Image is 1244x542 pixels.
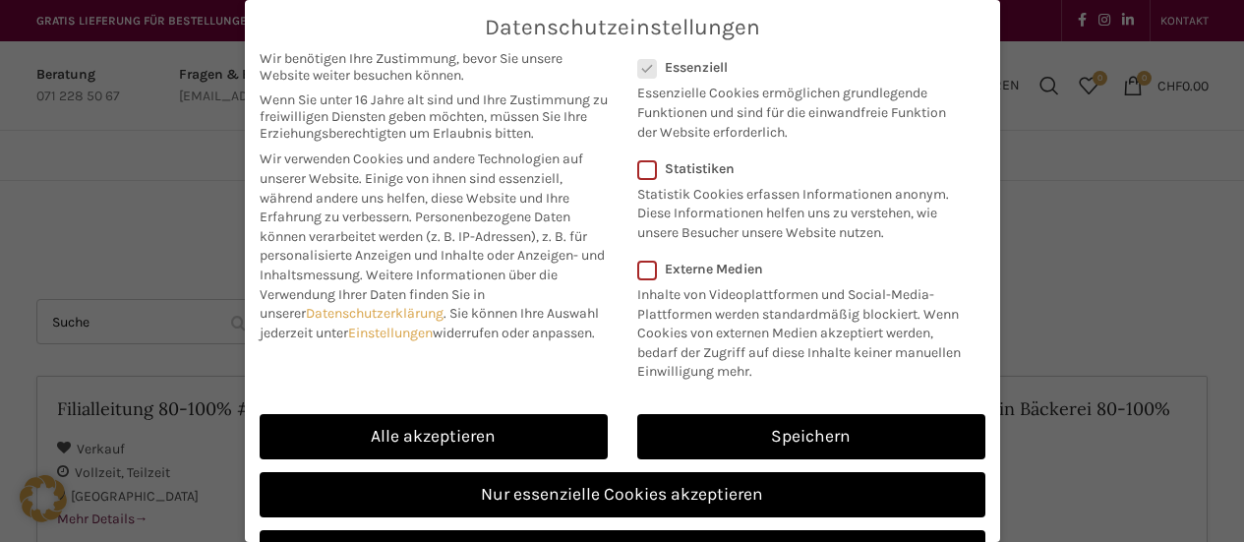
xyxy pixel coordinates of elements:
[260,91,608,142] span: Wenn Sie unter 16 Jahre alt sind und Ihre Zustimmung zu freiwilligen Diensten geben möchten, müss...
[637,59,960,76] label: Essenziell
[348,325,433,341] a: Einstellungen
[637,414,985,459] a: Speichern
[637,160,960,177] label: Statistiken
[637,261,973,277] label: Externe Medien
[260,267,558,322] span: Weitere Informationen über die Verwendung Ihrer Daten finden Sie in unserer .
[637,277,973,382] p: Inhalte von Videoplattformen und Social-Media-Plattformen werden standardmäßig blockiert. Wenn Co...
[260,50,608,84] span: Wir benötigen Ihre Zustimmung, bevor Sie unsere Website weiter besuchen können.
[260,472,985,517] a: Nur essenzielle Cookies akzeptieren
[260,151,583,225] span: Wir verwenden Cookies und andere Technologien auf unserer Website. Einige von ihnen sind essenzie...
[260,414,608,459] a: Alle akzeptieren
[637,76,960,142] p: Essenzielle Cookies ermöglichen grundlegende Funktionen und sind für die einwandfreie Funktion de...
[260,305,599,341] span: Sie können Ihre Auswahl jederzeit unter widerrufen oder anpassen.
[637,177,960,243] p: Statistik Cookies erfassen Informationen anonym. Diese Informationen helfen uns zu verstehen, wie...
[485,15,760,40] span: Datenschutzeinstellungen
[260,209,605,283] span: Personenbezogene Daten können verarbeitet werden (z. B. IP-Adressen), z. B. für personalisierte A...
[306,305,444,322] a: Datenschutzerklärung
